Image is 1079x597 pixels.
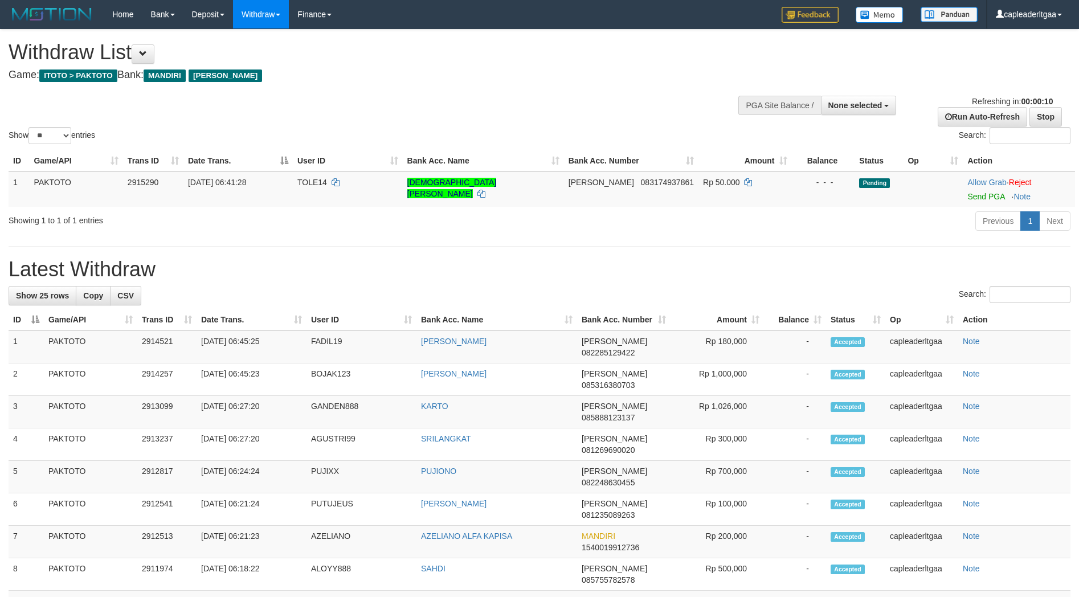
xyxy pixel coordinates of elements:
span: · [967,178,1008,187]
td: 8 [9,558,44,591]
td: PAKTOTO [44,526,137,558]
a: CSV [110,286,141,305]
td: - [764,363,826,396]
td: 3 [9,396,44,428]
th: Op: activate to sort column ascending [885,309,958,330]
span: Accepted [831,532,865,542]
img: Button%20Memo.svg [856,7,904,23]
span: ITOTO > PAKTOTO [39,69,117,82]
span: [PERSON_NAME] [582,402,647,411]
span: Copy 085316380703 to clipboard [582,381,635,390]
h1: Latest Withdraw [9,258,1070,281]
span: [PERSON_NAME] [582,564,647,573]
th: ID: activate to sort column descending [9,309,44,330]
span: [PERSON_NAME] [582,369,647,378]
td: BOJAK123 [306,363,416,396]
th: Status [855,150,903,171]
td: - [764,396,826,428]
td: - [764,493,826,526]
td: PUJIXX [306,461,416,493]
a: [PERSON_NAME] [421,499,487,508]
span: Accepted [831,435,865,444]
a: Note [963,531,980,541]
span: Accepted [831,402,865,412]
th: Game/API: activate to sort column ascending [30,150,123,171]
a: Show 25 rows [9,286,76,305]
div: - - - [796,177,851,188]
a: Note [963,402,980,411]
th: Trans ID: activate to sort column ascending [137,309,197,330]
a: Allow Grab [967,178,1006,187]
td: PUTUJEUS [306,493,416,526]
th: Amount: activate to sort column ascending [698,150,792,171]
span: Accepted [831,467,865,477]
td: 5 [9,461,44,493]
td: 2912513 [137,526,197,558]
a: PUJIONO [421,467,456,476]
span: 2915290 [128,178,159,187]
th: Bank Acc. Number: activate to sort column ascending [577,309,671,330]
td: - [764,461,826,493]
a: Previous [975,211,1021,231]
th: Bank Acc. Name: activate to sort column ascending [416,309,577,330]
td: - [764,428,826,461]
span: Refreshing in: [972,97,1053,106]
a: Note [963,564,980,573]
th: Bank Acc. Number: activate to sort column ascending [564,150,698,171]
span: TOLE14 [297,178,327,187]
img: Feedback.jpg [782,7,839,23]
td: [DATE] 06:45:23 [197,363,306,396]
span: Copy 083174937861 to clipboard [641,178,694,187]
th: Action [963,150,1075,171]
a: Note [963,467,980,476]
span: [PERSON_NAME] [582,467,647,476]
td: PAKTOTO [44,558,137,591]
th: Bank Acc. Name: activate to sort column ascending [403,150,564,171]
span: Copy 081235089263 to clipboard [582,510,635,520]
div: PGA Site Balance / [738,96,820,115]
div: Showing 1 to 1 of 1 entries [9,210,441,226]
td: ALOYY888 [306,558,416,591]
td: · [963,171,1075,207]
a: [PERSON_NAME] [421,337,487,346]
a: Note [1013,192,1031,201]
td: - [764,330,826,363]
span: Accepted [831,337,865,347]
td: Rp 700,000 [671,461,764,493]
td: 6 [9,493,44,526]
td: capleaderltgaa [885,558,958,591]
span: Copy [83,291,103,300]
a: Note [963,499,980,508]
td: 2913237 [137,428,197,461]
td: 2913099 [137,396,197,428]
td: PAKTOTO [44,461,137,493]
span: Pending [859,178,890,188]
td: Rp 200,000 [671,526,764,558]
a: [PERSON_NAME] [421,369,487,378]
span: None selected [828,101,882,110]
td: Rp 180,000 [671,330,764,363]
span: Show 25 rows [16,291,69,300]
th: Trans ID: activate to sort column ascending [123,150,183,171]
label: Search: [959,127,1070,144]
td: 1 [9,330,44,363]
td: capleaderltgaa [885,363,958,396]
span: Accepted [831,500,865,509]
td: - [764,526,826,558]
input: Search: [990,127,1070,144]
td: 2911974 [137,558,197,591]
th: User ID: activate to sort column ascending [293,150,403,171]
td: PAKTOTO [44,396,137,428]
strong: 00:00:10 [1021,97,1053,106]
a: Send PGA [967,192,1004,201]
th: Amount: activate to sort column ascending [671,309,764,330]
th: Balance [792,150,855,171]
td: capleaderltgaa [885,396,958,428]
h4: Game: Bank: [9,69,708,81]
a: Note [963,369,980,378]
th: Balance: activate to sort column ascending [764,309,826,330]
a: [DEMOGRAPHIC_DATA][PERSON_NAME] [407,178,497,198]
th: Date Trans.: activate to sort column ascending [197,309,306,330]
td: 1 [9,171,30,207]
td: capleaderltgaa [885,461,958,493]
